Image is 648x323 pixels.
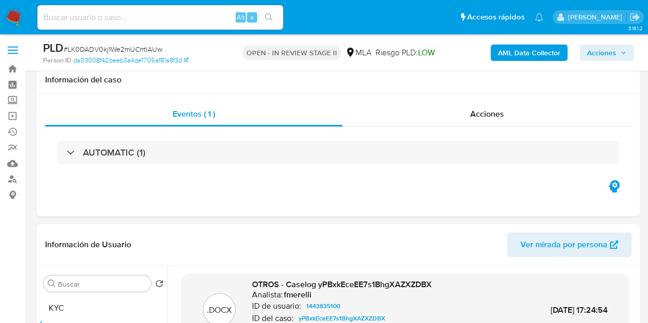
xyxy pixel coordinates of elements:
[48,279,56,288] button: Buscar
[173,108,215,120] span: Eventos ( 1 )
[37,11,283,24] input: Buscar usuario o caso...
[45,75,632,85] h1: Información del caso
[551,304,608,316] span: [DATE] 17:24:54
[302,300,344,312] a: 1443835100
[252,278,432,290] span: OTROS - Caselog yPBxkEceEE7s1BhgXAZXZDBX
[207,305,232,316] p: .DOCX
[470,108,504,120] span: Acciones
[252,301,301,311] p: ID de usuario:
[375,47,435,58] span: Riesgo PLD:
[242,46,341,60] p: OPEN - IN REVIEW STAGE II
[507,232,632,257] button: Ver mirada por persona
[418,47,435,58] span: LOW
[630,12,640,23] a: Salir
[345,47,371,58] div: MLA
[155,279,163,291] button: Volver al orden por defecto
[535,13,544,21] a: Notificaciones
[43,39,64,56] b: PLD
[64,44,162,54] span: # LK0DADV0kj1We2mUCrrtlAUw
[83,147,145,158] h3: AUTOMATIC (1)
[587,45,616,61] span: Acciones
[498,45,560,61] b: AML Data Collector
[58,279,147,289] input: Buscar
[491,45,568,61] button: AML Data Collector
[306,300,340,312] span: 1443835100
[73,56,189,65] a: da03008f42beeb3a4de1705af81a8f3d
[250,12,254,22] span: s
[568,12,626,22] p: nicolas.fernandezallen@mercadolibre.com
[580,45,634,61] button: Acciones
[237,12,245,22] span: Alt
[258,10,279,25] button: search-icon
[467,12,525,23] span: Accesos rápidos
[57,141,619,164] div: AUTOMATIC (1)
[520,232,608,257] span: Ver mirada por persona
[43,56,71,65] b: Person ID
[284,290,311,300] h6: fmerelli
[45,240,131,250] h1: Información de Usuario
[39,296,168,320] button: KYC
[252,290,283,300] p: Analista:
